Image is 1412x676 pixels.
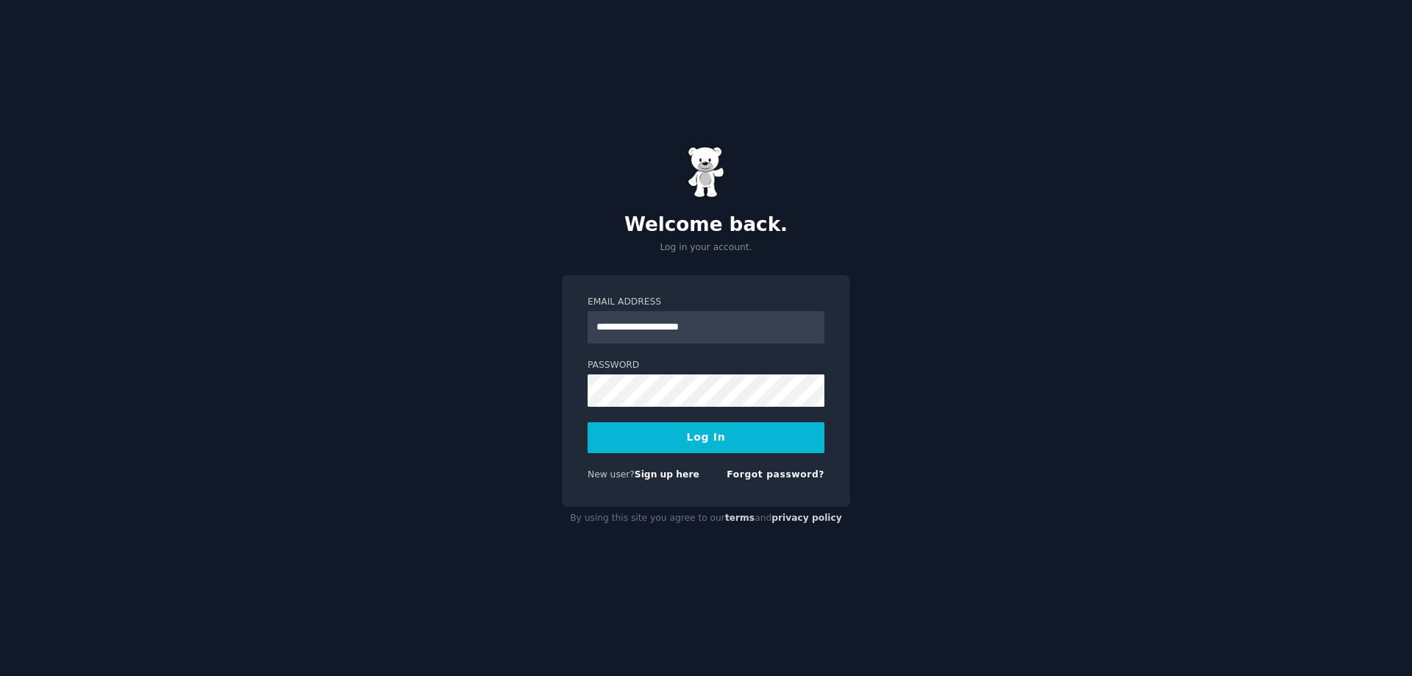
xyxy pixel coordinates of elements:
[725,513,755,523] a: terms
[727,469,824,480] a: Forgot password?
[562,507,850,530] div: By using this site you agree to our and
[588,359,824,372] label: Password
[588,422,824,453] button: Log In
[588,469,635,480] span: New user?
[562,213,850,237] h2: Welcome back.
[635,469,699,480] a: Sign up here
[771,513,842,523] a: privacy policy
[562,241,850,255] p: Log in your account.
[588,296,824,309] label: Email Address
[688,146,724,198] img: Gummy Bear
